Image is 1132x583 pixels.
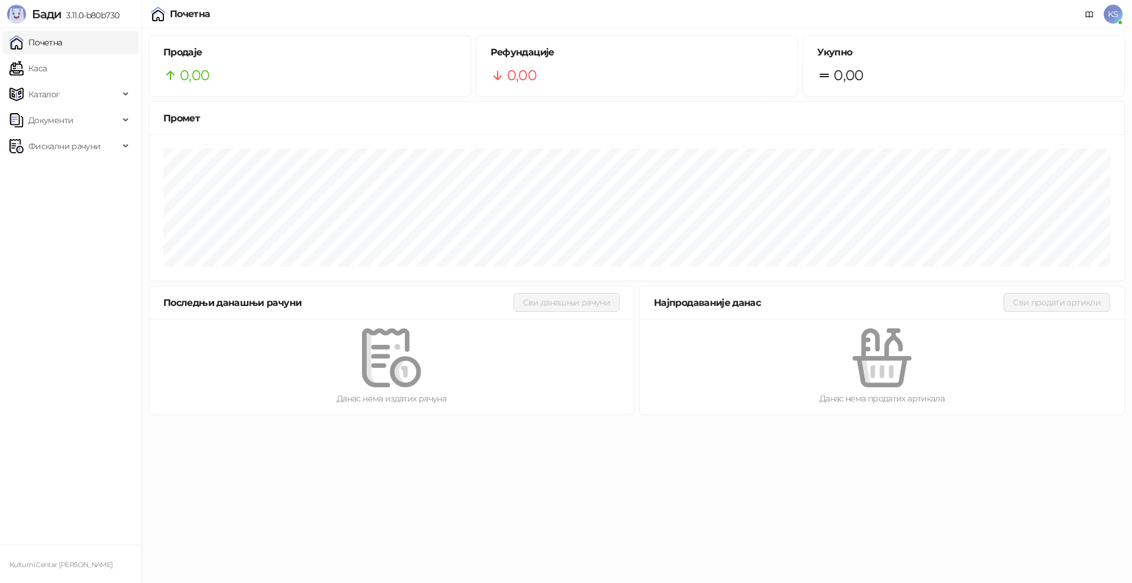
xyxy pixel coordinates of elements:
[163,45,456,60] h5: Продаје
[32,7,61,21] span: Бади
[514,293,620,312] button: Сви данашњи рачуни
[654,295,1003,310] div: Најпродаваније данас
[507,64,537,87] span: 0,00
[170,9,210,19] div: Почетна
[491,45,784,60] h5: Рефундације
[61,10,119,21] span: 3.11.0-b80b730
[163,111,1110,126] div: Промет
[9,561,113,569] small: Kulturni Centar [PERSON_NAME]
[9,57,47,80] a: Каса
[163,295,514,310] div: Последњи данашњи рачуни
[659,392,1105,405] div: Данас нема продатих артикала
[1104,5,1123,24] span: KS
[28,83,60,106] span: Каталог
[28,134,100,158] span: Фискални рачуни
[9,31,62,54] a: Почетна
[168,392,615,405] div: Данас нема издатих рачуна
[817,45,1110,60] h5: Укупно
[1003,293,1110,312] button: Сви продати артикли
[1080,5,1099,24] a: Документација
[180,64,209,87] span: 0,00
[28,108,73,132] span: Документи
[834,64,863,87] span: 0,00
[7,5,26,24] img: Logo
